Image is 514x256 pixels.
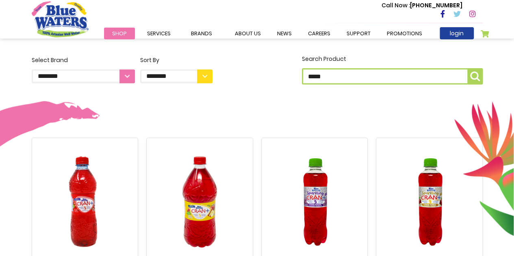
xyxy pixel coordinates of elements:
[467,68,483,84] button: Search Product
[32,69,135,83] select: Select Brand
[32,1,89,37] a: store logo
[379,28,430,39] a: Promotions
[32,56,135,83] label: Select Brand
[302,55,483,84] label: Search Product
[302,68,483,84] input: Search Product
[227,28,269,39] a: about us
[140,69,213,83] select: Sort By
[140,56,213,65] div: Sort By
[440,27,474,39] a: login
[112,30,127,37] span: Shop
[269,28,300,39] a: News
[191,30,212,37] span: Brands
[470,71,480,81] img: search-icon.png
[147,30,171,37] span: Services
[382,1,462,10] p: [PHONE_NUMBER]
[300,28,338,39] a: careers
[338,28,379,39] a: support
[382,1,410,9] span: Call Now :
